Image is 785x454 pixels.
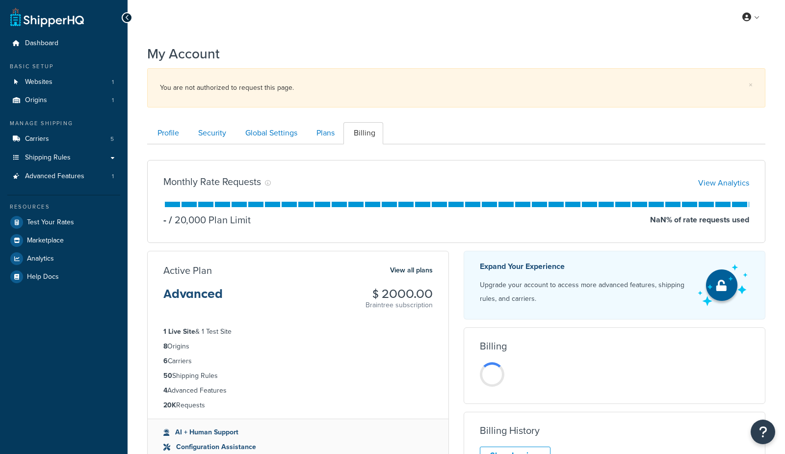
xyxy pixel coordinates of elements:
[480,341,507,351] h3: Billing
[163,288,223,308] h3: Advanced
[25,135,49,143] span: Carriers
[650,213,749,227] p: NaN % of rate requests used
[464,251,765,320] a: Expand Your Experience Upgrade your account to access more advanced features, shipping rules, and...
[112,78,114,86] span: 1
[163,371,172,381] strong: 50
[7,130,120,148] li: Carriers
[235,122,305,144] a: Global Settings
[25,154,71,162] span: Shipping Rules
[7,119,120,128] div: Manage Shipping
[7,73,120,91] li: Websites
[749,81,753,89] a: ×
[7,73,120,91] a: Websites 1
[163,326,433,337] li: & 1 Test Site
[112,172,114,181] span: 1
[7,167,120,186] a: Advanced Features 1
[163,341,433,352] li: Origins
[480,278,689,306] p: Upgrade your account to access more advanced features, shipping rules, and carriers.
[25,96,47,105] span: Origins
[112,96,114,105] span: 1
[163,356,433,367] li: Carriers
[366,288,433,300] h3: $ 2000.00
[163,442,433,453] li: Configuration Assistance
[7,203,120,211] div: Resources
[480,425,540,436] h3: Billing History
[25,172,84,181] span: Advanced Features
[27,218,74,227] span: Test Your Rates
[163,371,433,381] li: Shipping Rules
[147,44,220,63] h1: My Account
[147,122,187,144] a: Profile
[7,232,120,249] a: Marketplace
[166,213,251,227] p: 20,000 Plan Limit
[163,326,195,337] strong: 1 Live Site
[163,385,433,396] li: Advanced Features
[163,176,261,187] h3: Monthly Rate Requests
[480,260,689,273] p: Expand Your Experience
[163,265,212,276] h3: Active Plan
[163,341,167,351] strong: 8
[163,213,166,227] p: -
[188,122,234,144] a: Security
[163,400,433,411] li: Requests
[163,400,176,410] strong: 20K
[27,237,64,245] span: Marketplace
[163,427,433,438] li: AI + Human Support
[110,135,114,143] span: 5
[7,214,120,231] a: Test Your Rates
[698,177,749,188] a: View Analytics
[306,122,342,144] a: Plans
[7,34,120,53] a: Dashboard
[7,268,120,286] a: Help Docs
[163,356,168,366] strong: 6
[160,81,753,95] div: You are not authorized to request this page.
[7,130,120,148] a: Carriers 5
[7,167,120,186] li: Advanced Features
[7,149,120,167] a: Shipping Rules
[7,91,120,109] a: Origins 1
[25,78,52,86] span: Websites
[27,273,59,281] span: Help Docs
[163,385,167,396] strong: 4
[27,255,54,263] span: Analytics
[366,300,433,310] p: Braintree subscription
[7,250,120,267] a: Analytics
[169,213,172,227] span: /
[7,91,120,109] li: Origins
[25,39,58,48] span: Dashboard
[7,62,120,71] div: Basic Setup
[390,264,433,277] a: View all plans
[343,122,383,144] a: Billing
[10,7,84,27] a: ShipperHQ Home
[751,420,775,444] button: Open Resource Center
